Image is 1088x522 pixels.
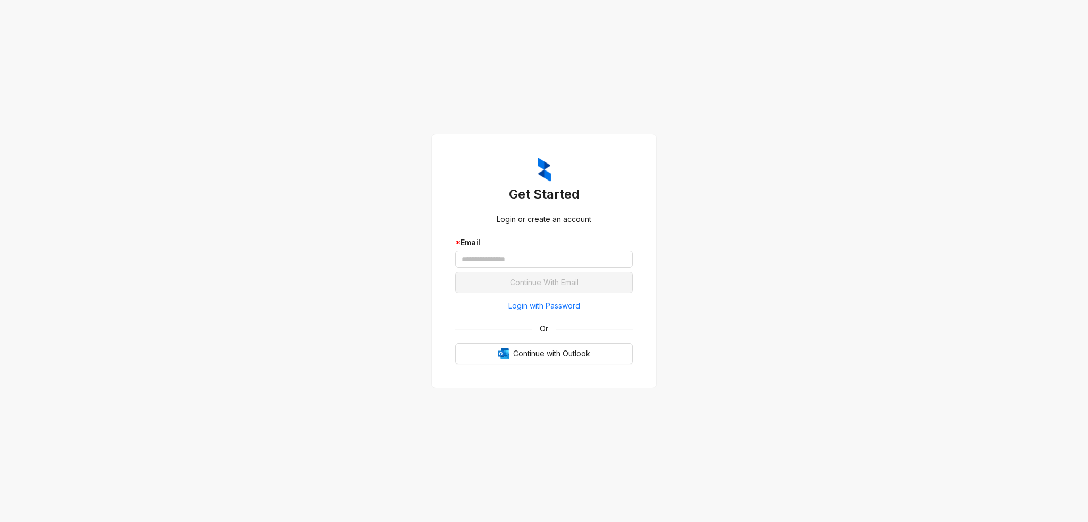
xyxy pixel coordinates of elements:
span: Continue with Outlook [513,348,590,360]
div: Email [455,237,633,249]
button: OutlookContinue with Outlook [455,343,633,364]
div: Login or create an account [455,213,633,225]
button: Login with Password [455,297,633,314]
span: Or [532,323,556,335]
img: ZumaIcon [538,158,551,182]
img: Outlook [498,348,509,359]
button: Continue With Email [455,272,633,293]
span: Login with Password [508,300,580,312]
h3: Get Started [455,186,633,203]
